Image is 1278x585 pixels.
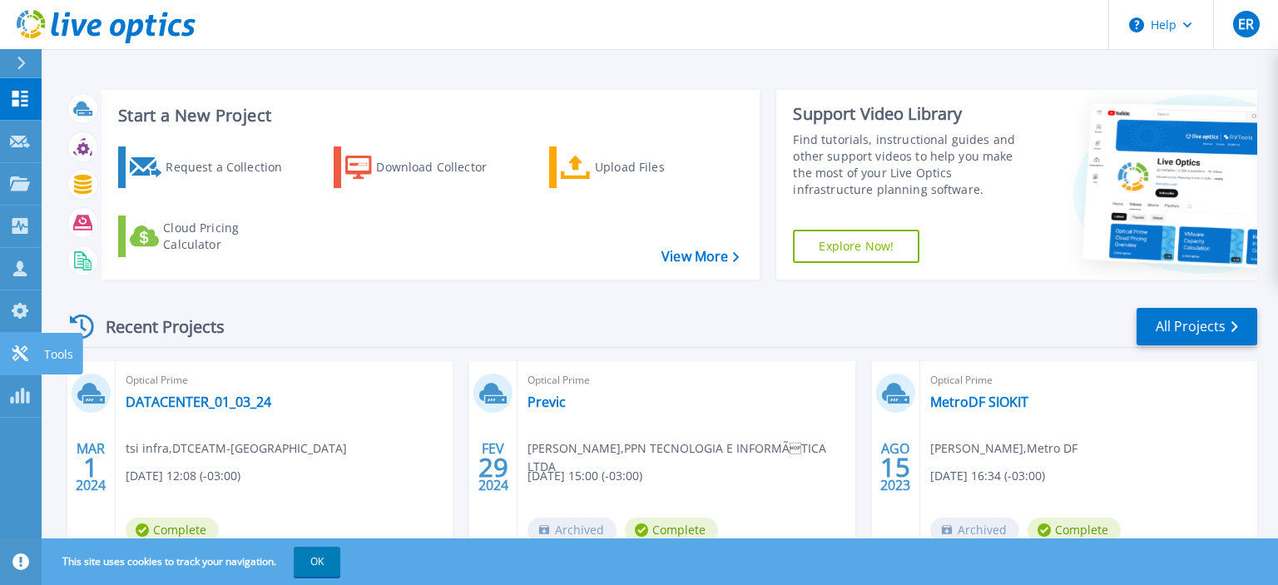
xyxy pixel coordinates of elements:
span: Archived [528,518,617,543]
a: Request a Collection [118,146,304,188]
div: MAR 2024 [75,437,106,498]
span: 15 [880,460,910,474]
div: Cloud Pricing Calculator [163,220,296,253]
div: Request a Collection [166,151,299,184]
h3: Start a New Project [118,107,739,125]
a: Upload Files [549,146,735,188]
p: Tools [44,333,73,376]
span: 1 [83,460,98,474]
span: [DATE] 12:08 (-03:00) [126,467,240,485]
span: [PERSON_NAME] , PPN TECNOLOGIA E INFORMÃTICA LTDA [528,439,854,476]
a: Explore Now! [793,230,919,263]
button: OK [294,547,340,577]
a: Previc [528,394,566,410]
span: This site uses cookies to track your navigation. [46,547,340,577]
div: Recent Projects [64,306,247,347]
div: Find tutorials, instructional guides and other support videos to help you make the most of your L... [793,131,1034,198]
span: [PERSON_NAME] , Metro DF [930,439,1077,458]
span: 29 [478,460,508,474]
span: Complete [126,518,219,543]
div: Download Collector [376,151,509,184]
span: Optical Prime [930,371,1247,389]
span: [DATE] 15:00 (-03:00) [528,467,642,485]
div: FEV 2024 [478,437,509,498]
a: Download Collector [334,146,519,188]
span: Optical Prime [528,371,845,389]
a: MetroDF SIOKIT [930,394,1028,410]
a: View More [661,249,739,265]
div: Support Video Library [793,103,1034,125]
span: Complete [625,518,718,543]
a: All Projects [1137,308,1257,345]
div: AGO 2023 [879,437,911,498]
span: tsi infra , DTCEATM-[GEOGRAPHIC_DATA] [126,439,347,458]
span: Archived [930,518,1019,543]
a: Cloud Pricing Calculator [118,216,304,257]
span: [DATE] 16:34 (-03:00) [930,467,1045,485]
div: Upload Files [595,151,728,184]
span: Optical Prime [126,371,443,389]
span: ER [1238,17,1254,31]
span: Complete [1028,518,1121,543]
a: DATACENTER_01_03_24 [126,394,271,410]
